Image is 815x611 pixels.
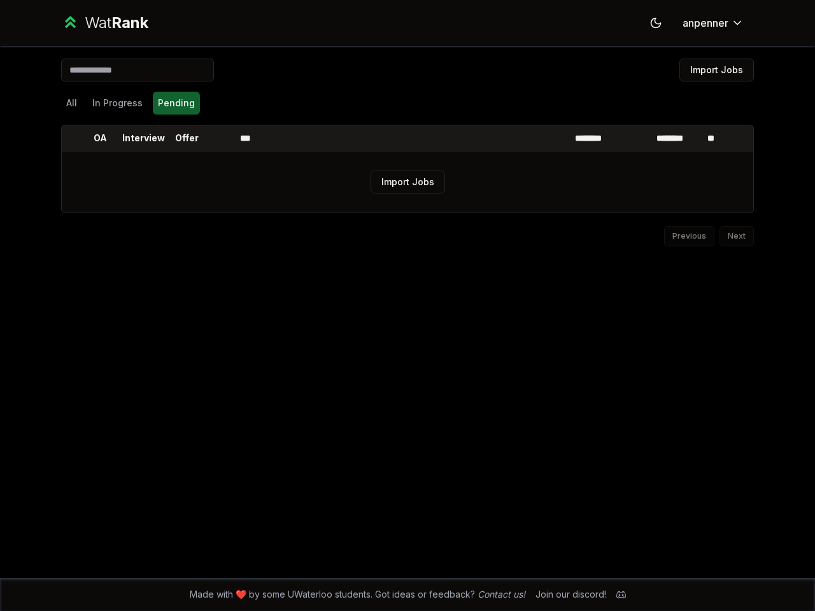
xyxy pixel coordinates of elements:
div: Wat [85,13,148,33]
p: Offer [175,132,199,144]
p: OA [94,132,107,144]
button: Import Jobs [371,171,445,193]
button: Import Jobs [679,59,754,81]
div: Join our discord! [535,588,606,601]
button: In Progress [87,92,148,115]
span: Rank [111,13,148,32]
button: Pending [153,92,200,115]
button: All [61,92,82,115]
a: WatRank [61,13,148,33]
p: Interview [122,132,165,144]
span: anpenner [683,15,728,31]
button: anpenner [672,11,754,34]
span: Made with ❤️ by some UWaterloo students. Got ideas or feedback? [190,588,525,601]
a: Contact us! [478,589,525,600]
